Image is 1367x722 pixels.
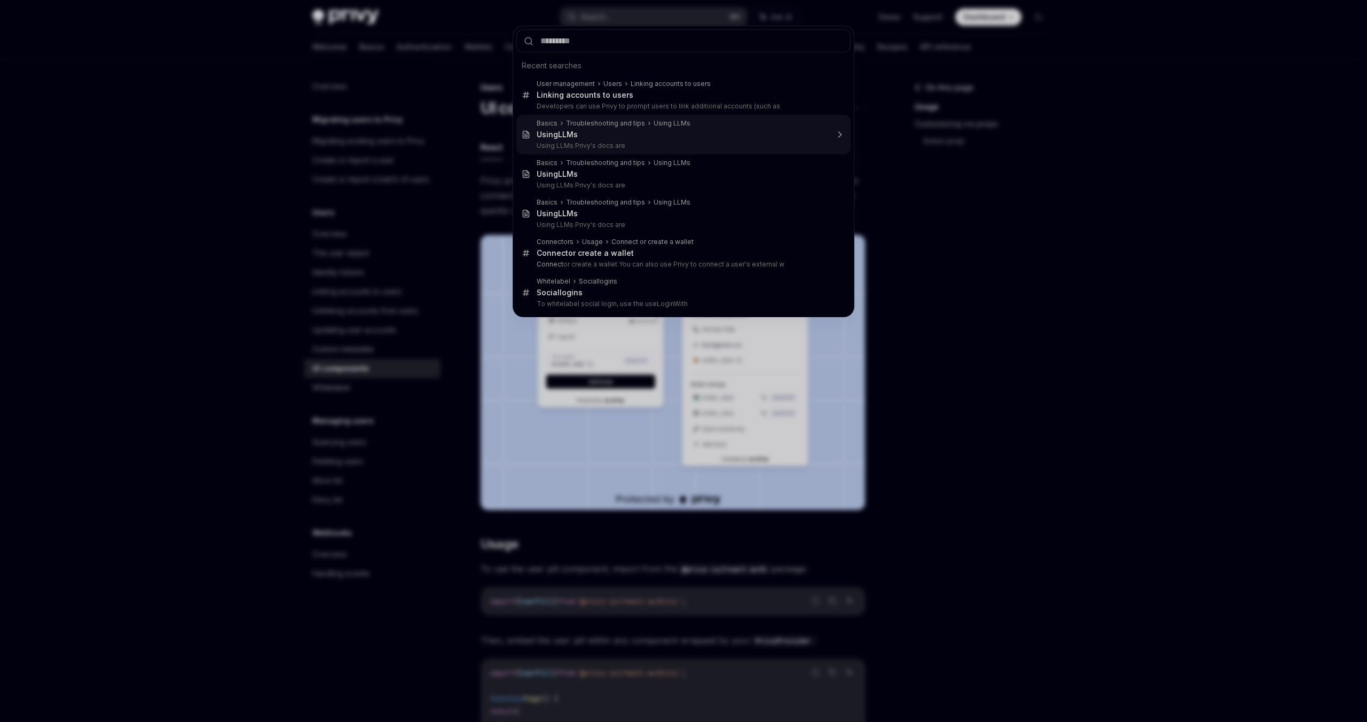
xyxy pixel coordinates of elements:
[537,209,578,218] div: Using s
[537,181,828,190] p: Using LLMs Privy's docs are
[537,90,552,99] b: Link
[537,169,578,179] div: Using s
[579,277,598,285] b: Social
[537,260,828,269] p: or create a wallet You can also use Privy to connect a user's external w
[537,300,828,308] p: To whitelabel social login, use the useLoginWith
[579,277,617,286] div: logins
[631,80,711,88] div: Linking accounts to users
[537,221,828,229] p: Using LLMs Privy's docs are
[558,169,573,178] b: LLM
[537,142,828,150] p: Using LLMs Privy's docs are
[566,119,645,128] div: Troubleshooting and tips
[537,90,633,100] div: ing accounts to users
[537,288,583,297] div: logins
[566,198,645,207] div: Troubleshooting and tips
[537,260,563,268] b: Connect
[654,198,690,207] div: Using LLMs
[537,277,570,286] div: Whitelabel
[537,102,828,111] p: Developers can use Privy to prompt users to link additional accounts (such as
[558,209,573,218] b: LLM
[537,159,557,167] div: Basics
[537,288,560,297] b: Social
[582,238,603,246] div: Usage
[537,80,595,88] div: User management
[537,119,557,128] div: Basics
[654,159,690,167] div: Using LLMs
[654,119,690,128] div: Using LLMs
[603,80,622,88] div: Users
[537,198,557,207] div: Basics
[537,248,634,258] div: or create a wallet
[566,159,645,167] div: Troubleshooting and tips
[537,238,573,246] div: Connectors
[558,130,567,139] b: LL
[537,130,578,139] div: Using Ms
[611,238,694,246] div: Connect or create a wallet
[522,60,582,71] span: Recent searches
[537,248,568,257] b: Connect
